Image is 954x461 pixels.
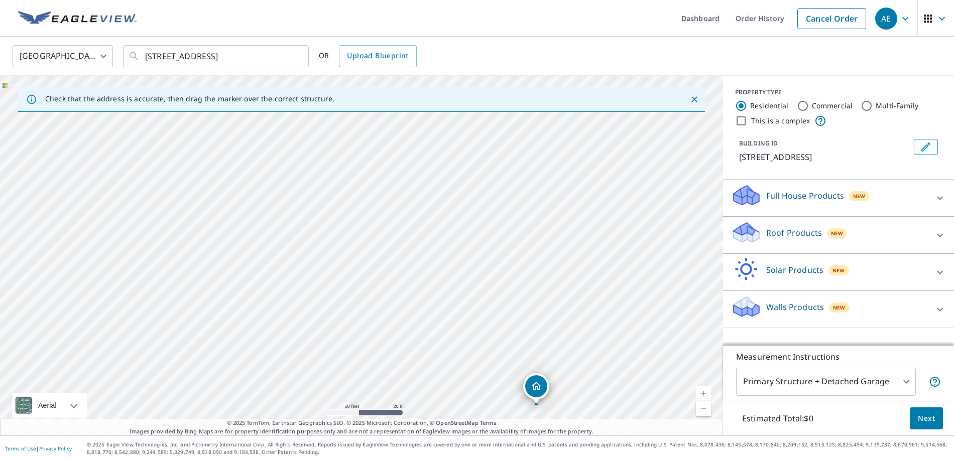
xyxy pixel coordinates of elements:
a: Cancel Order [797,8,866,29]
label: Commercial [812,101,853,111]
p: BUILDING ID [739,139,778,147]
p: Check that the address is accurate, then drag the marker over the correct structure. [45,94,334,103]
p: Estimated Total: $0 [734,407,821,429]
button: Close [688,93,701,106]
a: Terms [480,419,497,426]
a: Terms of Use [5,445,36,452]
div: Aerial [35,393,60,418]
p: Solar Products [766,264,823,276]
div: Full House ProductsNew [731,184,946,212]
div: Aerial [12,393,87,418]
div: AE [875,8,897,30]
label: This is a complex [751,116,810,126]
button: Next [910,407,943,430]
div: [GEOGRAPHIC_DATA] [13,42,113,70]
p: Walls Products [766,301,824,313]
span: Upload Blueprint [347,50,408,62]
div: Dropped pin, building 1, Residential property, 121 Northcrest Acres Lebanon, PA 17046 [523,373,549,404]
p: © 2025 Eagle View Technologies, Inc. and Pictometry International Corp. All Rights Reserved. Repo... [87,441,949,456]
p: [STREET_ADDRESS] [739,151,910,163]
span: New [853,192,865,200]
label: Residential [750,101,789,111]
div: Solar ProductsNew [731,258,946,286]
span: New [832,266,845,274]
div: Primary Structure + Detached Garage [736,368,916,396]
span: New [833,303,845,312]
a: OpenStreetMap [436,419,478,426]
div: PROPERTY TYPE [735,88,942,97]
input: Search by address or latitude-longitude [145,42,288,70]
a: Upload Blueprint [339,45,416,67]
div: Walls ProductsNew [731,295,946,324]
a: Privacy Policy [39,445,72,452]
span: Next [918,412,935,425]
span: Your report will include the primary structure and a detached garage if one exists. [929,376,941,388]
p: Measurement Instructions [736,351,941,363]
div: OR [319,45,417,67]
a: Current Level 19, Zoom Out [696,401,711,416]
button: Edit building 1 [914,139,938,155]
label: Multi-Family [876,101,918,111]
p: Full House Products [766,190,844,202]
p: Roof Products [766,227,822,239]
p: | [5,445,72,451]
div: Roof ProductsNew [731,221,946,249]
a: Current Level 19, Zoom In [696,386,711,401]
span: New [831,229,843,237]
img: EV Logo [18,11,137,26]
span: © 2025 TomTom, Earthstar Geographics SIO, © 2025 Microsoft Corporation, © [227,419,497,427]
